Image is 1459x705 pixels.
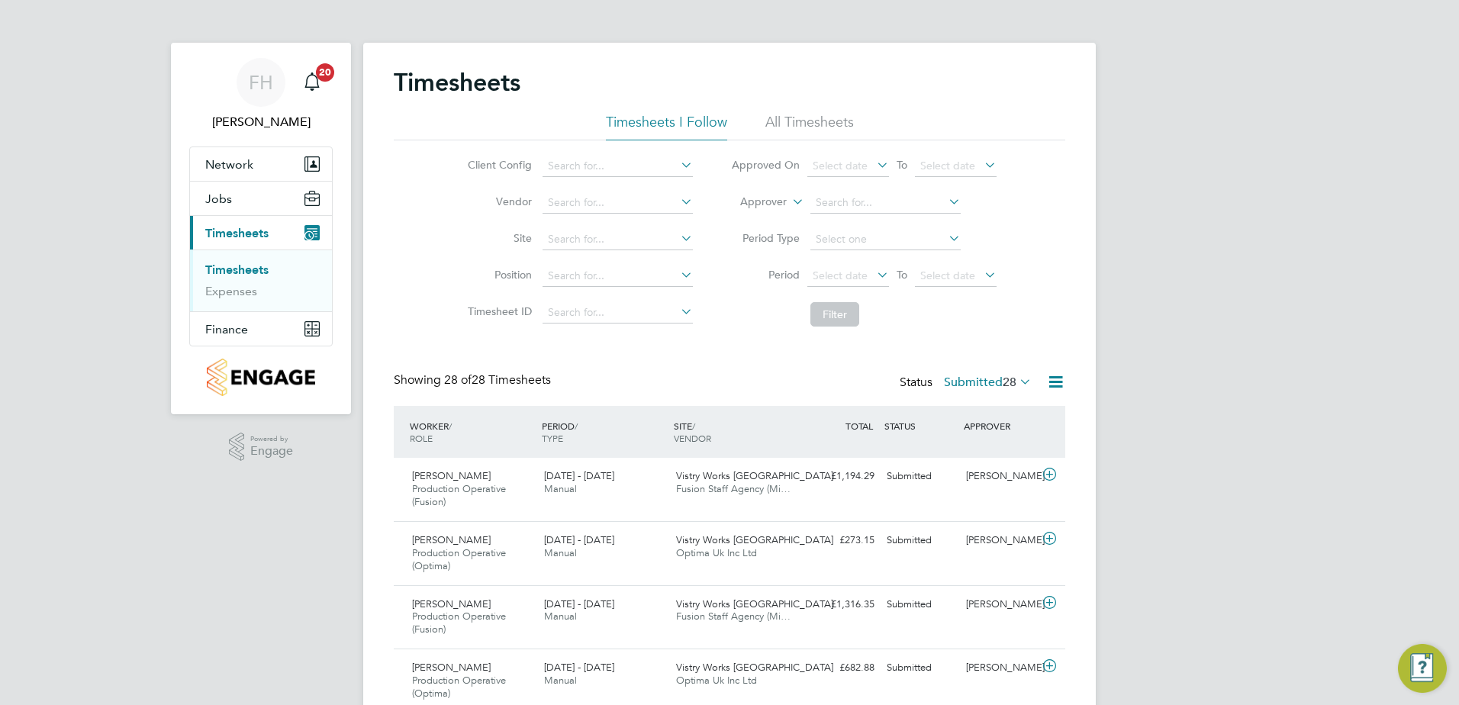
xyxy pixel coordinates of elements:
[960,655,1039,681] div: [PERSON_NAME]
[205,157,253,172] span: Network
[544,661,614,674] span: [DATE] - [DATE]
[544,674,577,687] span: Manual
[676,533,833,546] span: Vistry Works [GEOGRAPHIC_DATA]
[412,482,506,508] span: Production Operative (Fusion)
[544,533,614,546] span: [DATE] - [DATE]
[463,158,532,172] label: Client Config
[406,412,538,452] div: WORKER
[412,661,491,674] span: [PERSON_NAME]
[944,375,1032,390] label: Submitted
[674,432,711,444] span: VENDOR
[412,469,491,482] span: [PERSON_NAME]
[718,195,787,210] label: Approver
[412,610,506,636] span: Production Operative (Fusion)
[463,304,532,318] label: Timesheet ID
[960,528,1039,553] div: [PERSON_NAME]
[463,231,532,245] label: Site
[171,43,351,414] nav: Main navigation
[881,464,960,489] div: Submitted
[190,249,332,311] div: Timesheets
[189,359,333,396] a: Go to home page
[731,268,800,282] label: Period
[543,192,693,214] input: Search for...
[920,269,975,282] span: Select date
[801,464,881,489] div: £1,194.29
[444,372,472,388] span: 28 of
[394,67,520,98] h2: Timesheets
[731,231,800,245] label: Period Type
[542,432,563,444] span: TYPE
[1003,375,1016,390] span: 28
[676,597,833,610] span: Vistry Works [GEOGRAPHIC_DATA]
[394,372,554,388] div: Showing
[190,216,332,249] button: Timesheets
[960,464,1039,489] div: [PERSON_NAME]
[190,182,332,215] button: Jobs
[606,113,727,140] li: Timesheets I Follow
[676,469,833,482] span: Vistry Works [GEOGRAPHIC_DATA]
[881,412,960,439] div: STATUS
[543,156,693,177] input: Search for...
[543,266,693,287] input: Search for...
[692,420,695,432] span: /
[544,469,614,482] span: [DATE] - [DATE]
[801,655,881,681] div: £682.88
[544,482,577,495] span: Manual
[412,533,491,546] span: [PERSON_NAME]
[900,372,1035,394] div: Status
[410,432,433,444] span: ROLE
[801,592,881,617] div: £1,316.35
[881,528,960,553] div: Submitted
[1398,644,1447,693] button: Engage Resource Center
[250,433,293,446] span: Powered by
[412,546,506,572] span: Production Operative (Optima)
[205,322,248,336] span: Finance
[249,72,273,92] span: FH
[676,674,757,687] span: Optima Uk Inc Ltd
[544,610,577,623] span: Manual
[845,420,873,432] span: TOTAL
[250,445,293,458] span: Engage
[920,159,975,172] span: Select date
[810,229,961,250] input: Select one
[881,655,960,681] div: Submitted
[205,226,269,240] span: Timesheets
[544,597,614,610] span: [DATE] - [DATE]
[676,546,757,559] span: Optima Uk Inc Ltd
[189,113,333,131] span: Fidel Hill
[190,147,332,181] button: Network
[731,158,800,172] label: Approved On
[960,412,1039,439] div: APPROVER
[810,302,859,327] button: Filter
[543,229,693,250] input: Search for...
[205,262,269,277] a: Timesheets
[189,58,333,131] a: FH[PERSON_NAME]
[412,597,491,610] span: [PERSON_NAME]
[960,592,1039,617] div: [PERSON_NAME]
[412,674,506,700] span: Production Operative (Optima)
[205,284,257,298] a: Expenses
[463,195,532,208] label: Vendor
[444,372,551,388] span: 28 Timesheets
[575,420,578,432] span: /
[765,113,854,140] li: All Timesheets
[449,420,452,432] span: /
[463,268,532,282] label: Position
[801,528,881,553] div: £273.15
[676,661,833,674] span: Vistry Works [GEOGRAPHIC_DATA]
[538,412,670,452] div: PERIOD
[810,192,961,214] input: Search for...
[316,63,334,82] span: 20
[813,269,868,282] span: Select date
[676,610,791,623] span: Fusion Staff Agency (Mi…
[229,433,294,462] a: Powered byEngage
[544,546,577,559] span: Manual
[813,159,868,172] span: Select date
[205,192,232,206] span: Jobs
[892,155,912,175] span: To
[297,58,327,107] a: 20
[676,482,791,495] span: Fusion Staff Agency (Mi…
[207,359,314,396] img: countryside-properties-logo-retina.png
[881,592,960,617] div: Submitted
[892,265,912,285] span: To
